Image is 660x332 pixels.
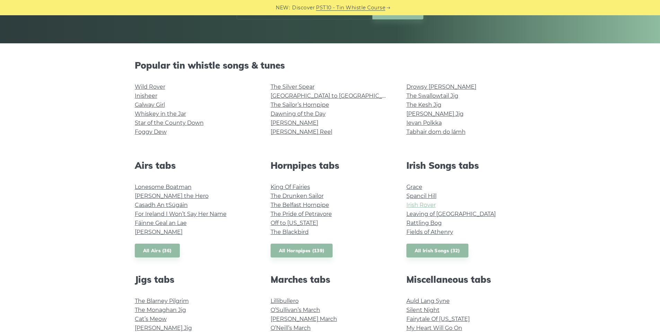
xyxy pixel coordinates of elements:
[135,111,186,117] a: Whiskey in the Jar
[271,316,337,322] a: [PERSON_NAME] March
[406,202,436,208] a: Irish Rover
[135,325,192,331] a: [PERSON_NAME] Jig
[271,120,318,126] a: [PERSON_NAME]
[406,316,470,322] a: Fairytale Of [US_STATE]
[135,160,254,171] h2: Airs tabs
[406,93,458,99] a: The Swallowtail Jig
[135,102,165,108] a: Galway Girl
[406,111,464,117] a: [PERSON_NAME] Jig
[135,307,186,313] a: The Monaghan Jig
[406,325,462,331] a: My Heart Will Go On
[271,129,332,135] a: [PERSON_NAME] Reel
[406,129,466,135] a: Tabhair dom do lámh
[406,120,442,126] a: Ievan Polkka
[135,244,180,258] a: All Airs (36)
[406,229,453,235] a: Fields of Athenry
[316,4,385,12] a: PST10 - Tin Whistle Course
[271,307,320,313] a: O’Sullivan’s March
[406,193,437,199] a: Spancil Hill
[271,220,318,226] a: Off to [US_STATE]
[135,316,167,322] a: Cat’s Meow
[135,184,192,190] a: Lonesome Boatman
[135,84,165,90] a: Wild Rover
[406,244,468,258] a: All Irish Songs (32)
[406,84,476,90] a: Drowsy [PERSON_NAME]
[276,4,290,12] span: NEW:
[271,102,329,108] a: The Sailor’s Hornpipe
[271,298,299,304] a: Lillibullero
[271,229,309,235] a: The Blackbird
[135,93,157,99] a: Inisheer
[135,220,187,226] a: Fáinne Geal an Lae
[406,102,441,108] a: The Kesh Jig
[406,220,442,226] a: Rattling Bog
[292,4,315,12] span: Discover
[406,298,450,304] a: Auld Lang Syne
[135,120,204,126] a: Star of the County Down
[271,325,311,331] a: O’Neill’s March
[271,193,324,199] a: The Drunken Sailor
[406,274,526,285] h2: Miscellaneous tabs
[135,202,188,208] a: Casadh An tSúgáin
[271,274,390,285] h2: Marches tabs
[135,60,526,71] h2: Popular tin whistle songs & tunes
[135,193,209,199] a: [PERSON_NAME] the Hero
[271,244,333,258] a: All Hornpipes (139)
[135,229,183,235] a: [PERSON_NAME]
[406,307,440,313] a: Silent Night
[271,160,390,171] h2: Hornpipes tabs
[271,202,329,208] a: The Belfast Hornpipe
[271,111,326,117] a: Dawning of the Day
[406,160,526,171] h2: Irish Songs tabs
[135,211,227,217] a: For Ireland I Won’t Say Her Name
[271,93,398,99] a: [GEOGRAPHIC_DATA] to [GEOGRAPHIC_DATA]
[135,274,254,285] h2: Jigs tabs
[271,184,310,190] a: King Of Fairies
[406,184,422,190] a: Grace
[406,211,496,217] a: Leaving of [GEOGRAPHIC_DATA]
[271,211,332,217] a: The Pride of Petravore
[271,84,315,90] a: The Silver Spear
[135,129,167,135] a: Foggy Dew
[135,298,189,304] a: The Blarney Pilgrim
